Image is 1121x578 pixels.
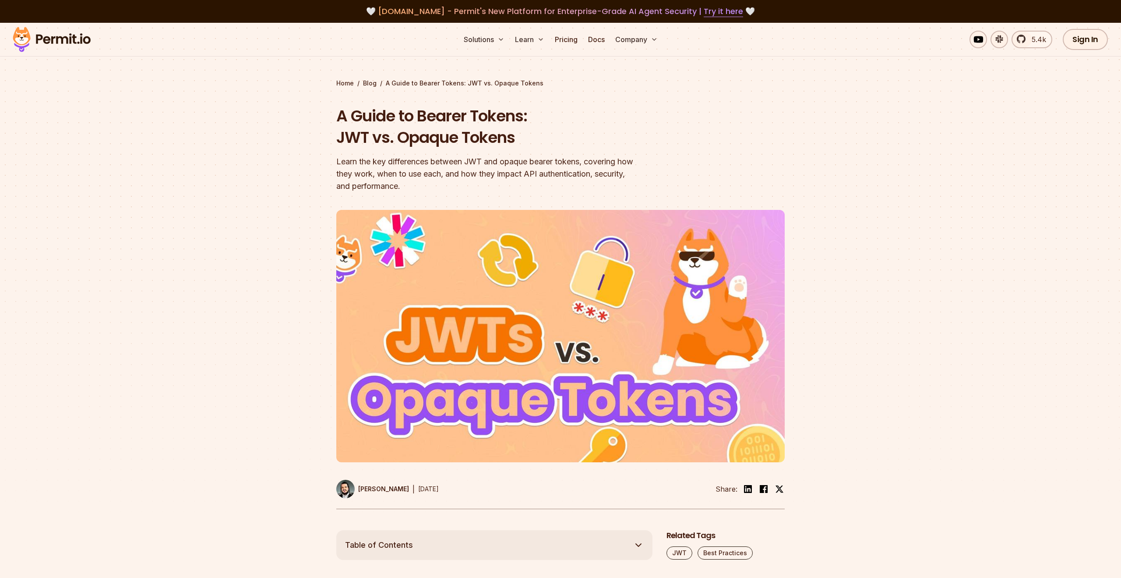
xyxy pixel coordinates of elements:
[612,31,661,48] button: Company
[336,210,785,462] img: A Guide to Bearer Tokens: JWT vs. Opaque Tokens
[551,31,581,48] a: Pricing
[336,480,409,498] a: [PERSON_NAME]
[336,79,785,88] div: / /
[345,539,413,551] span: Table of Contents
[358,485,409,493] p: [PERSON_NAME]
[363,79,377,88] a: Blog
[1026,34,1046,45] span: 5.4k
[21,5,1100,18] div: 🤍 🤍
[704,6,743,17] a: Try it here
[585,31,608,48] a: Docs
[336,480,355,498] img: Gabriel L. Manor
[666,530,785,541] h2: Related Tags
[698,546,753,560] a: Best Practices
[336,79,354,88] a: Home
[418,485,439,493] time: [DATE]
[9,25,95,54] img: Permit logo
[336,156,673,192] div: Learn the key differences between JWT and opaque bearer tokens, covering how they work, when to u...
[743,484,753,494] img: linkedin
[336,530,652,560] button: Table of Contents
[775,485,784,493] img: twitter
[1063,29,1108,50] a: Sign In
[1012,31,1052,48] a: 5.4k
[378,6,743,17] span: [DOMAIN_NAME] - Permit's New Platform for Enterprise-Grade AI Agent Security |
[758,484,769,494] img: facebook
[336,105,673,149] h1: A Guide to Bearer Tokens: JWT vs. Opaque Tokens
[460,31,508,48] button: Solutions
[511,31,548,48] button: Learn
[412,484,415,494] div: |
[716,484,737,494] li: Share:
[666,546,692,560] a: JWT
